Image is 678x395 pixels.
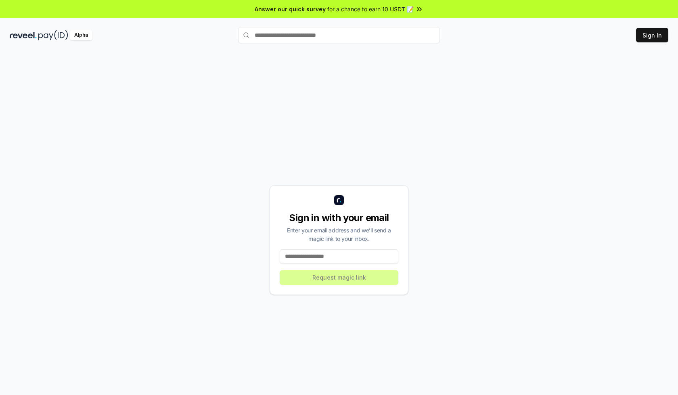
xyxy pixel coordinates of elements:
[280,226,398,243] div: Enter your email address and we’ll send a magic link to your inbox.
[280,211,398,224] div: Sign in with your email
[10,30,37,40] img: reveel_dark
[70,30,92,40] div: Alpha
[334,195,344,205] img: logo_small
[327,5,414,13] span: for a chance to earn 10 USDT 📝
[38,30,68,40] img: pay_id
[255,5,326,13] span: Answer our quick survey
[636,28,668,42] button: Sign In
